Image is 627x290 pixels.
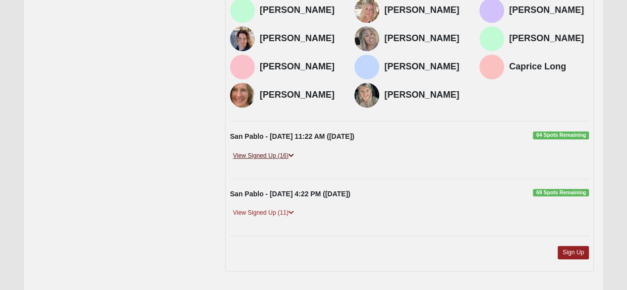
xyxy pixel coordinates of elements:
h4: [PERSON_NAME] [260,61,340,72]
h4: [PERSON_NAME] [260,33,340,44]
img: Dawn Oder [354,83,379,108]
a: View Signed Up (11) [230,208,297,218]
a: View Signed Up (16) [230,151,297,161]
strong: San Pablo - [DATE] 4:22 PM ([DATE]) [230,190,350,198]
img: Earl White [479,26,504,51]
img: Berina Martinez [354,26,379,51]
a: Sign Up [558,246,589,259]
img: Wanda Byargeon [230,55,255,79]
img: Lynne Ferguson [354,55,379,79]
h4: [PERSON_NAME] [509,5,589,16]
img: Christy Forte [230,83,255,108]
img: Caprice Long [479,55,504,79]
strong: San Pablo - [DATE] 11:22 AM ([DATE]) [230,132,354,140]
span: 69 Spots Remaining [533,189,589,197]
h4: [PERSON_NAME] [260,90,340,101]
h4: Caprice Long [509,61,589,72]
h4: [PERSON_NAME] [384,61,464,72]
img: Lisa Haines [230,26,255,51]
span: 64 Spots Remaining [533,131,589,139]
h4: [PERSON_NAME] [260,5,340,16]
h4: [PERSON_NAME] [384,90,464,101]
h4: [PERSON_NAME] [509,33,589,44]
h4: [PERSON_NAME] [384,33,464,44]
h4: [PERSON_NAME] [384,5,464,16]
